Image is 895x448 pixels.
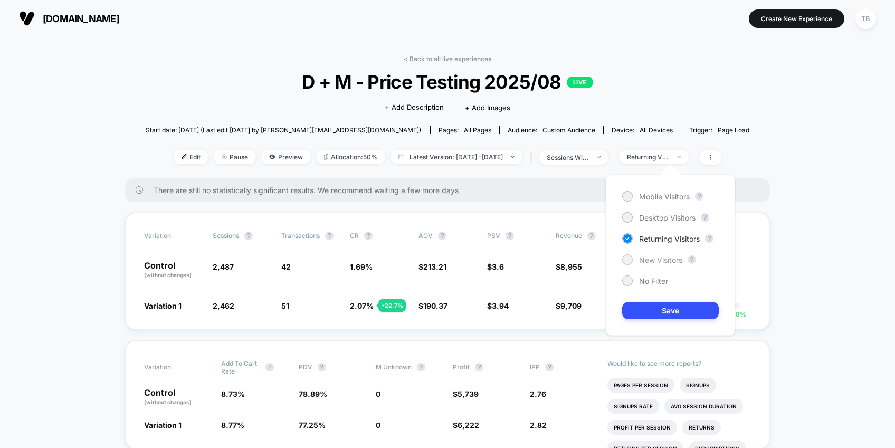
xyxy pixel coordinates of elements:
[458,389,479,398] span: 5,739
[418,262,446,271] span: $
[852,8,879,30] button: TB
[530,421,547,430] span: 2.82
[244,232,253,240] button: ?
[627,153,669,161] div: Returning Visitors
[174,150,208,164] span: Edit
[528,150,539,165] span: |
[281,301,289,310] span: 51
[705,234,713,243] button: ?
[144,388,211,406] p: Control
[464,126,491,134] span: all pages
[423,301,447,310] span: 190.37
[587,232,596,240] button: ?
[144,301,182,310] span: Variation 1
[318,363,326,371] button: ?
[16,10,122,27] button: [DOMAIN_NAME]
[350,262,373,271] span: 1.69 %
[154,186,749,195] span: There are still no statistically significant results. We recommend waiting a few more days
[639,234,700,243] span: Returning Visitors
[221,421,244,430] span: 8.77 %
[487,262,504,271] span: $
[144,399,192,405] span: (without changes)
[492,262,504,271] span: 3.6
[398,154,404,159] img: calendar
[438,232,446,240] button: ?
[281,262,291,271] span: 42
[749,9,844,28] button: Create New Experience
[214,150,256,164] span: Pause
[597,156,601,158] img: end
[376,363,412,371] span: M Unknown
[511,156,515,158] img: end
[560,262,582,271] span: 8,955
[547,154,589,161] div: sessions with impression
[530,363,540,371] span: IPP
[316,150,385,164] span: Allocation: 50%
[221,359,260,375] span: Add To Cart Rate
[689,126,749,134] div: Trigger:
[213,301,234,310] span: 2,462
[556,301,582,310] span: $
[639,277,668,285] span: No Filter
[350,232,359,240] span: CR
[607,359,751,367] p: Would like to see more reports?
[299,389,327,398] span: 78.89 %
[603,126,681,134] span: Device:
[695,192,703,201] button: ?
[682,420,721,435] li: Returns
[324,154,328,160] img: rebalance
[508,126,595,134] div: Audience:
[176,71,719,93] span: D + M - Price Testing 2025/08
[417,363,425,371] button: ?
[222,154,227,159] img: end
[391,150,522,164] span: Latest Version: [DATE] - [DATE]
[213,232,239,240] span: Sessions
[607,399,659,414] li: Signups Rate
[350,301,374,310] span: 2.07 %
[281,232,320,240] span: Transactions
[325,232,334,240] button: ?
[418,232,433,240] span: AOV
[492,301,509,310] span: 3.94
[144,359,202,375] span: Variation
[376,421,380,430] span: 0
[688,255,696,264] button: ?
[530,389,546,398] span: 2.76
[677,156,681,158] img: end
[144,261,202,279] p: Control
[376,389,380,398] span: 0
[423,262,446,271] span: 213.21
[556,232,582,240] span: Revenue
[299,421,326,430] span: 77.25 %
[640,126,673,134] span: all devices
[680,378,716,393] li: Signups
[439,126,491,134] div: Pages:
[144,232,202,240] span: Variation
[265,363,274,371] button: ?
[453,421,479,430] span: $
[487,301,509,310] span: $
[622,302,719,319] button: Save
[607,378,674,393] li: Pages Per Session
[475,363,483,371] button: ?
[545,363,554,371] button: ?
[639,192,690,201] span: Mobile Visitors
[43,13,119,24] span: [DOMAIN_NAME]
[418,301,447,310] span: $
[506,232,514,240] button: ?
[453,389,479,398] span: $
[299,363,312,371] span: PDV
[560,301,582,310] span: 9,709
[701,213,709,222] button: ?
[453,363,470,371] span: Profit
[567,77,593,88] p: LIVE
[542,126,595,134] span: Custom Audience
[556,262,582,271] span: $
[607,420,677,435] li: Profit Per Session
[221,389,245,398] span: 8.73 %
[146,126,421,134] span: Start date: [DATE] (Last edit [DATE] by [PERSON_NAME][EMAIL_ADDRESS][DOMAIN_NAME])
[144,272,192,278] span: (without changes)
[718,126,749,134] span: Page Load
[182,154,187,159] img: edit
[664,399,743,414] li: Avg Session Duration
